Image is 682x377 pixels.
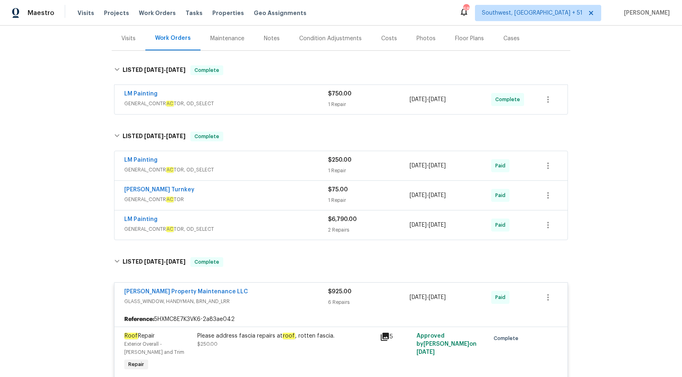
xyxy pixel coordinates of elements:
[410,221,446,229] span: -
[495,95,523,104] span: Complete
[429,193,446,198] span: [DATE]
[429,222,446,228] span: [DATE]
[191,132,222,141] span: Complete
[264,35,280,43] div: Notes
[144,67,186,73] span: -
[124,342,184,355] span: Exterior Overall - [PERSON_NAME] and Trim
[123,132,186,141] h6: LISTED
[124,91,158,97] a: LM Painting
[123,257,186,267] h6: LISTED
[166,133,186,139] span: [DATE]
[328,91,352,97] span: $750.00
[144,133,186,139] span: -
[112,249,570,275] div: LISTED [DATE]-[DATE]Complete
[155,34,191,42] div: Work Orders
[410,295,427,300] span: [DATE]
[328,226,410,234] div: 2 Repairs
[621,9,670,17] span: [PERSON_NAME]
[495,191,509,199] span: Paid
[494,334,522,342] span: Complete
[410,191,446,199] span: -
[463,5,469,13] div: 689
[104,9,129,17] span: Projects
[112,123,570,149] div: LISTED [DATE]-[DATE]Complete
[125,360,147,368] span: Repair
[124,289,248,295] a: [PERSON_NAME] Property Maintenance LLC
[417,333,477,355] span: Approved by [PERSON_NAME] on
[495,221,509,229] span: Paid
[191,66,222,74] span: Complete
[328,289,352,295] span: $925.00
[123,65,186,75] h6: LISTED
[328,298,410,306] div: 6 Repairs
[410,193,427,198] span: [DATE]
[197,342,218,347] span: $250.00
[124,333,155,339] span: Repair
[28,9,54,17] span: Maestro
[124,315,154,323] b: Reference:
[144,67,164,73] span: [DATE]
[495,293,509,301] span: Paid
[495,162,509,170] span: Paid
[328,157,352,163] span: $250.00
[410,293,446,301] span: -
[166,197,174,202] em: AC
[410,163,427,169] span: [DATE]
[429,97,446,102] span: [DATE]
[410,97,427,102] span: [DATE]
[124,217,158,222] a: LM Painting
[124,225,328,233] span: GENERAL_CONTR TOR, OD_SELECT
[166,259,186,264] span: [DATE]
[503,35,520,43] div: Cases
[166,67,186,73] span: [DATE]
[417,35,436,43] div: Photos
[328,196,410,204] div: 1 Repair
[328,187,348,193] span: $75.00
[254,9,306,17] span: Geo Assignments
[144,259,186,264] span: -
[381,35,397,43] div: Costs
[121,35,136,43] div: Visits
[144,133,164,139] span: [DATE]
[410,95,446,104] span: -
[429,163,446,169] span: [DATE]
[410,222,427,228] span: [DATE]
[166,226,174,232] em: AC
[78,9,94,17] span: Visits
[212,9,244,17] span: Properties
[124,297,328,305] span: GLASS_WINDOW, HANDYMAN, BRN_AND_LRR
[114,312,568,327] div: 5HXMC8E7K3VK6-2a83ae042
[380,332,412,342] div: 5
[144,259,164,264] span: [DATE]
[429,295,446,300] span: [DATE]
[191,258,222,266] span: Complete
[124,195,328,204] span: GENERAL_CONTR TOR
[328,167,410,175] div: 1 Repair
[410,162,446,170] span: -
[328,100,410,108] div: 1 Repair
[299,35,362,43] div: Condition Adjustments
[455,35,484,43] div: Floor Plans
[166,101,174,106] em: AC
[482,9,583,17] span: Southwest, [GEOGRAPHIC_DATA] + 51
[112,57,570,83] div: LISTED [DATE]-[DATE]Complete
[124,100,328,108] span: GENERAL_CONTR TOR, OD_SELECT
[186,10,203,16] span: Tasks
[124,333,138,339] em: Roof
[283,333,295,339] em: roof
[210,35,244,43] div: Maintenance
[124,157,158,163] a: LM Painting
[417,349,435,355] span: [DATE]
[139,9,176,17] span: Work Orders
[197,332,375,340] div: Please address fascia repairs at , rotten fascia.
[166,167,174,173] em: AC
[124,187,194,193] a: [PERSON_NAME] Turnkey
[328,217,357,222] span: $6,790.00
[124,166,328,174] span: GENERAL_CONTR TOR, OD_SELECT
